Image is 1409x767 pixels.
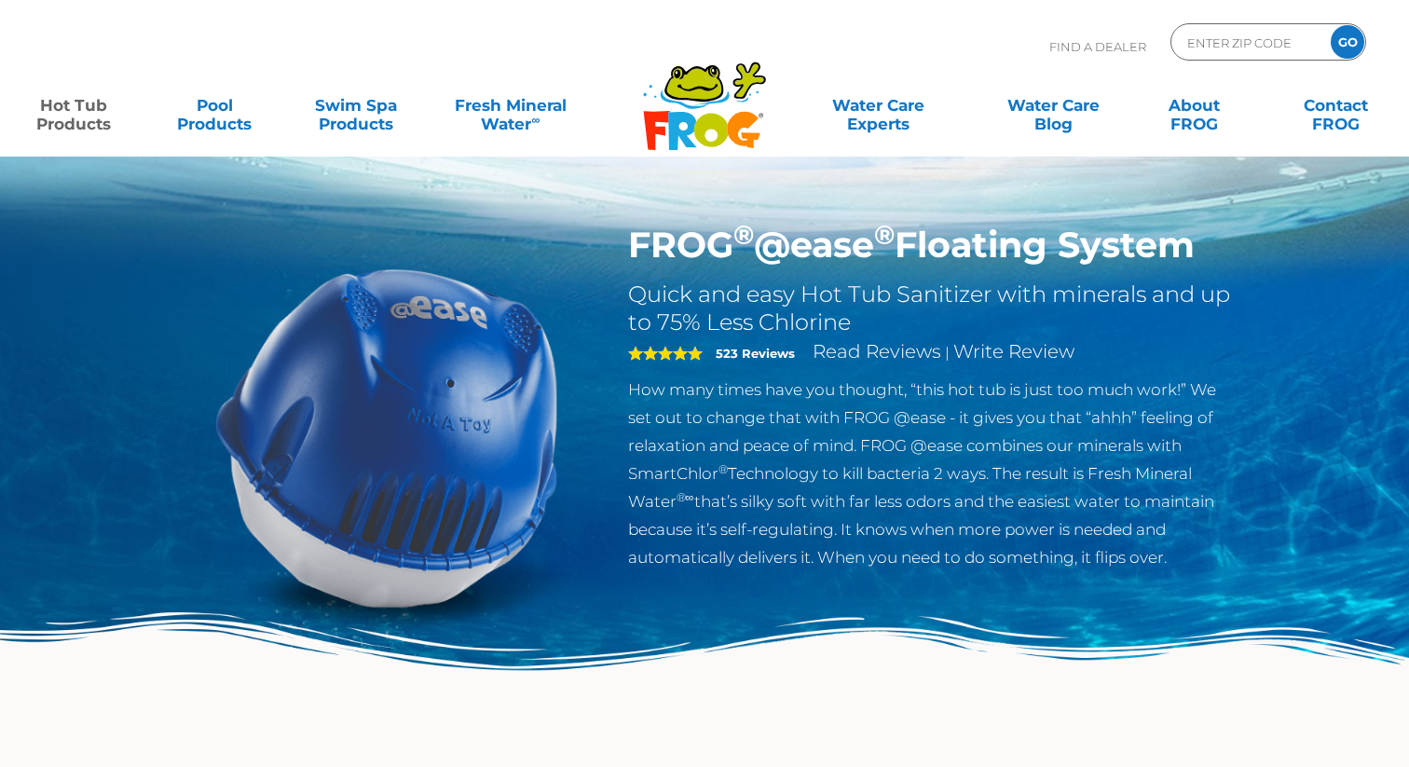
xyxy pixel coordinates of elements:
[1140,87,1250,124] a: AboutFROG
[788,87,966,124] a: Water CareExperts
[945,344,950,362] span: |
[628,346,703,361] span: 5
[716,346,795,361] strong: 523 Reviews
[998,87,1108,124] a: Water CareBlog
[1049,23,1146,70] p: Find A Dealer
[1280,87,1390,124] a: ContactFROG
[173,224,600,651] img: hot-tub-product-atease-system.png
[718,462,728,476] sup: ®
[159,87,269,124] a: PoolProducts
[677,490,694,504] sup: ®∞
[633,37,776,151] img: Frog Products Logo
[628,281,1237,336] h2: Quick and easy Hot Tub Sanitizer with minerals and up to 75% Less Chlorine
[874,218,895,251] sup: ®
[953,340,1074,363] a: Write Review
[628,224,1237,267] h1: FROG @ease Floating System
[628,376,1237,571] p: How many times have you thought, “this hot tub is just too much work!” We set out to change that ...
[19,87,129,124] a: Hot TubProducts
[813,340,941,363] a: Read Reviews
[442,87,579,124] a: Fresh MineralWater∞
[1331,25,1364,59] input: GO
[301,87,411,124] a: Swim SpaProducts
[733,218,754,251] sup: ®
[531,113,540,127] sup: ∞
